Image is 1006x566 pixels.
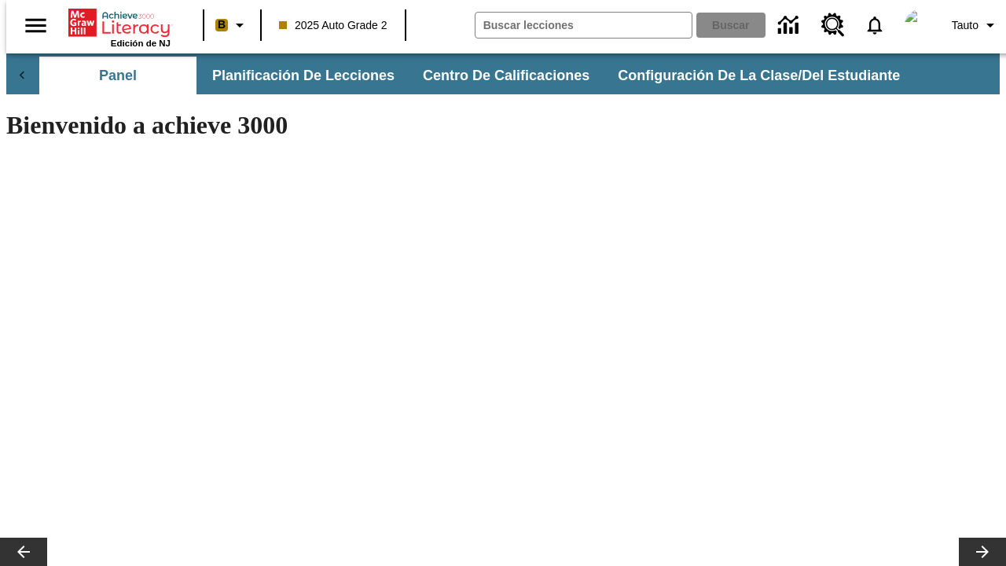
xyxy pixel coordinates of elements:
[895,5,945,46] button: Escoja un nuevo avatar
[68,6,171,48] div: Portada
[423,67,589,85] span: Centro de calificaciones
[111,39,171,48] span: Edición de NJ
[618,67,900,85] span: Configuración de la clase/del estudiante
[200,57,407,94] button: Planificación de lecciones
[952,17,978,34] span: Tauto
[39,57,196,94] button: Panel
[209,11,255,39] button: Boost El color de la clase es anaranjado claro. Cambiar el color de la clase.
[279,17,387,34] span: 2025 Auto Grade 2
[769,4,812,47] a: Centro de información
[959,538,1006,566] button: Carrusel de lecciones, seguir
[605,57,912,94] button: Configuración de la clase/del estudiante
[38,57,914,94] div: Subbarra de navegación
[410,57,602,94] button: Centro de calificaciones
[68,7,171,39] a: Portada
[854,5,895,46] a: Notificaciones
[812,4,854,46] a: Centro de recursos, Se abrirá en una pestaña nueva.
[6,111,685,140] h1: Bienvenido a achieve 3000
[945,11,1006,39] button: Perfil/Configuración
[475,13,692,38] input: Buscar campo
[6,53,1000,94] div: Subbarra de navegación
[13,2,59,49] button: Abrir el menú lateral
[905,9,936,41] img: avatar image
[6,57,38,94] div: Pestañas anteriores
[218,15,226,35] span: B
[212,67,395,85] span: Planificación de lecciones
[99,67,137,85] span: Panel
